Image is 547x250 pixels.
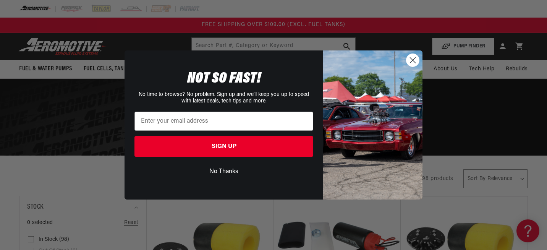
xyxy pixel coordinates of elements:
[323,50,422,200] img: 85cdd541-2605-488b-b08c-a5ee7b438a35.jpeg
[139,92,309,104] span: No time to browse? No problem. Sign up and we'll keep you up to speed with latest deals, tech tip...
[134,112,313,131] input: Enter your email address
[187,71,261,86] span: NOT SO FAST!
[134,164,313,179] button: No Thanks
[134,136,313,157] button: SIGN UP
[406,54,419,67] button: Close dialog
